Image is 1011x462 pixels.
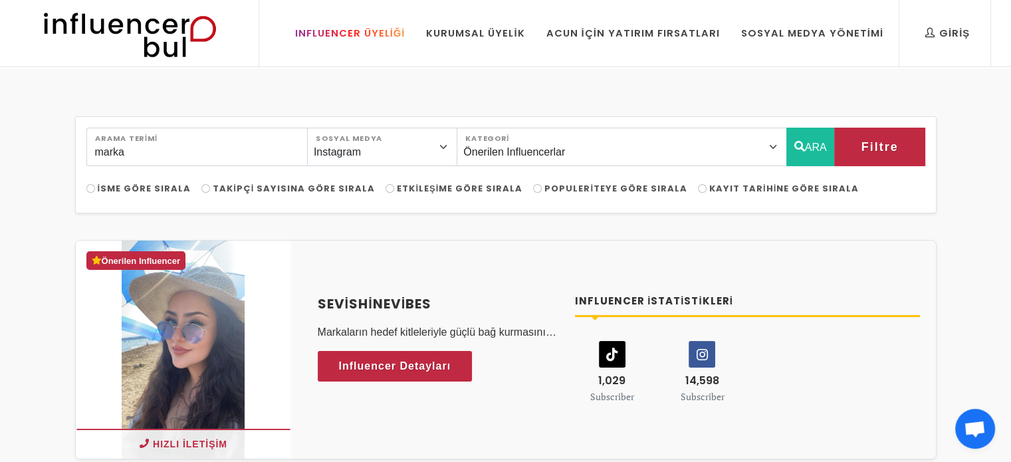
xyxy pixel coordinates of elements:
button: Filtre [834,128,925,166]
span: Kayıt Tarihine Göre Sırala [709,182,859,195]
div: Kurumsal Üyelik [426,26,524,41]
input: Etkileşime Göre Sırala [386,184,394,193]
div: Acun İçin Yatırım Fırsatları [546,26,719,41]
a: Açık sohbet [955,409,995,449]
span: 14,598 [685,373,719,388]
input: Populeriteye Göre Sırala [533,184,542,193]
span: İsme Göre Sırala [98,182,191,195]
span: 1,029 [598,373,625,388]
small: Subscriber [680,390,724,403]
span: Filtre [861,136,898,158]
span: Takipçi Sayısına Göre Sırala [213,182,375,195]
input: İsme Göre Sırala [86,184,95,193]
p: Markaların hedef kitleleriyle güçlü bağ kurmasını sağlayan özgün ve yaratıcı içerikler üretiyorum... [318,324,560,340]
button: Hızlı İletişim [76,429,291,459]
div: Sosyal Medya Yönetimi [741,26,883,41]
span: Populeriteye Göre Sırala [544,182,687,195]
h4: Influencer İstatistikleri [575,294,920,309]
div: Influencer Üyeliği [295,26,405,41]
div: Önerilen Influencer [86,251,185,271]
a: Sevishinevibes [318,294,560,314]
span: Etkileşime Göre Sırala [397,182,522,195]
span: Influencer Detayları [339,356,451,376]
button: ARA [786,128,835,166]
a: Influencer Detayları [318,351,473,382]
small: Subscriber [590,390,634,403]
input: Search.. [86,128,308,166]
div: Giriş [925,26,970,41]
input: Takipçi Sayısına Göre Sırala [201,184,210,193]
input: Kayıt Tarihine Göre Sırala [698,184,707,193]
